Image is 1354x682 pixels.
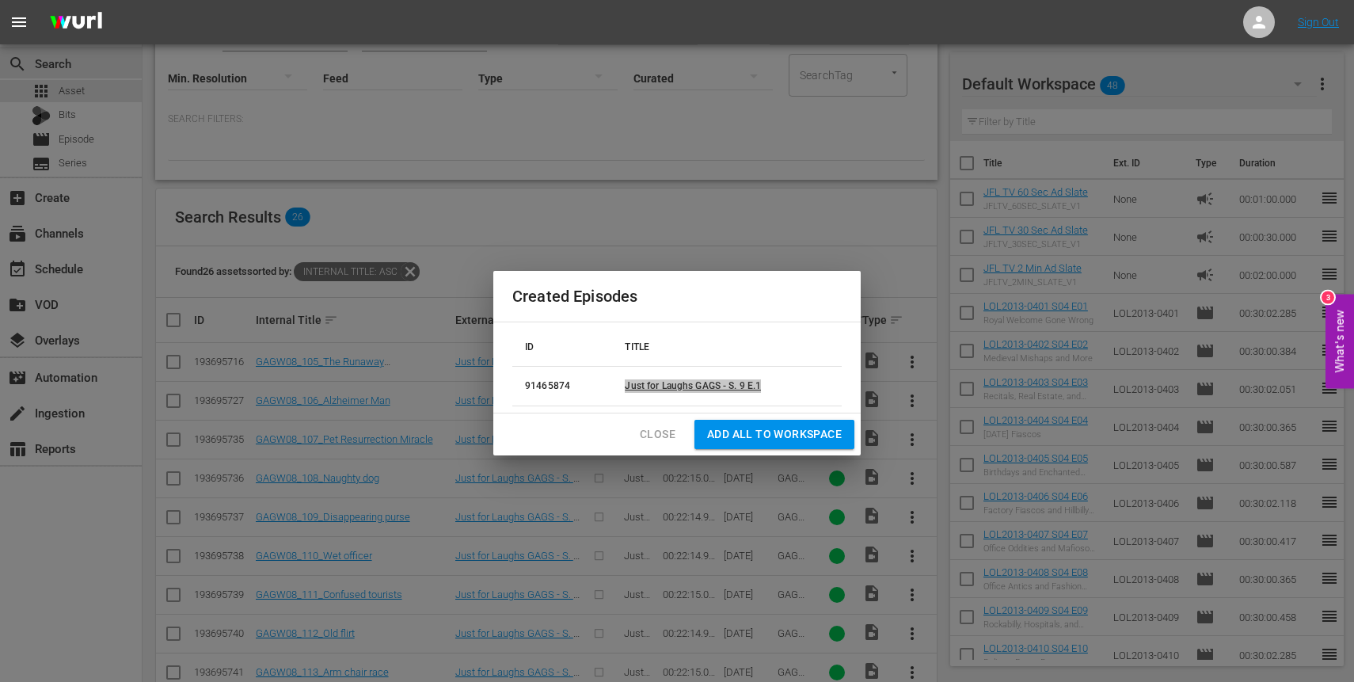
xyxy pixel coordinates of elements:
[612,329,842,367] th: TITLE
[1322,291,1334,303] div: 3
[512,329,612,367] th: ID
[625,380,761,391] a: Just for Laughs GAGS - S. 9 E.1
[1325,294,1354,388] button: Open Feedback Widget
[512,367,612,406] td: 91465874
[707,425,842,444] span: Add all to Workspace
[512,284,842,309] h2: Created Episodes
[10,13,29,32] span: menu
[640,425,675,444] span: Close
[1298,16,1339,29] a: Sign Out
[694,420,854,449] button: Add all to Workspace
[38,4,114,41] img: ans4CAIJ8jUAAAAAAAAAAAAAAAAAAAAAAAAgQb4GAAAAAAAAAAAAAAAAAAAAAAAAJMjXAAAAAAAAAAAAAAAAAAAAAAAAgAT5G...
[627,420,688,449] button: Close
